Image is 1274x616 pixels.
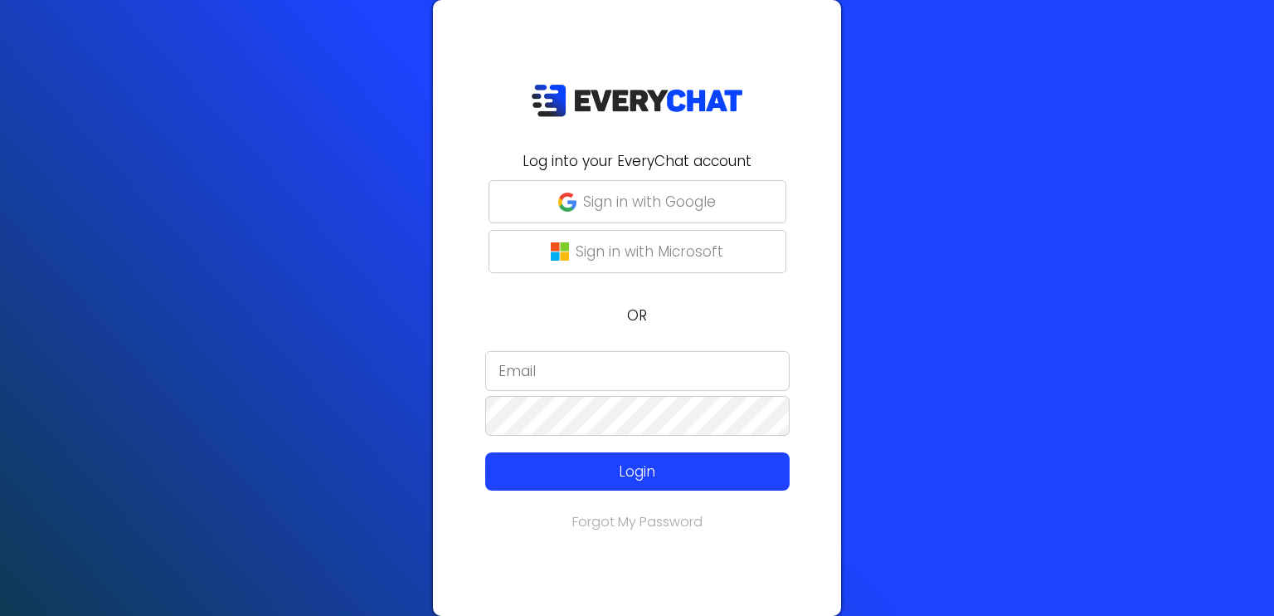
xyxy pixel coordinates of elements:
p: Sign in with Google [583,191,716,213]
img: EveryChat_logo_dark.png [531,84,743,118]
button: Login [485,452,790,491]
p: OR [443,305,831,326]
button: Sign in with Microsoft [489,230,786,273]
button: Sign in with Google [489,180,786,223]
input: Email [485,351,790,391]
p: Login [516,461,759,482]
a: Forgot My Password [572,512,703,531]
p: Sign in with Microsoft [576,241,723,262]
h2: Log into your EveryChat account [443,150,831,172]
img: google-g.png [558,193,576,211]
img: microsoft-logo.png [551,242,569,261]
